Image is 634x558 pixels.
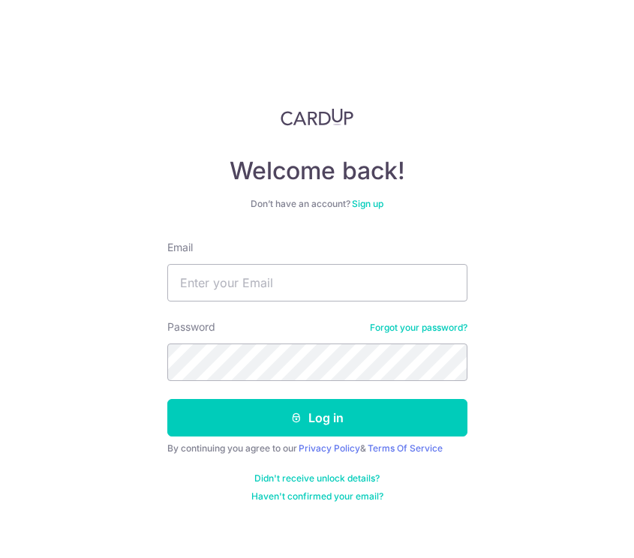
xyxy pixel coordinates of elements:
[167,198,467,210] div: Don’t have an account?
[167,442,467,454] div: By continuing you agree to our &
[370,322,467,334] a: Forgot your password?
[167,319,215,334] label: Password
[167,240,193,255] label: Email
[254,472,380,484] a: Didn't receive unlock details?
[281,108,354,126] img: CardUp Logo
[251,490,383,502] a: Haven't confirmed your email?
[167,156,467,186] h4: Welcome back!
[167,399,467,436] button: Log in
[299,442,360,454] a: Privacy Policy
[167,264,467,301] input: Enter your Email
[352,198,383,209] a: Sign up
[368,442,443,454] a: Terms Of Service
